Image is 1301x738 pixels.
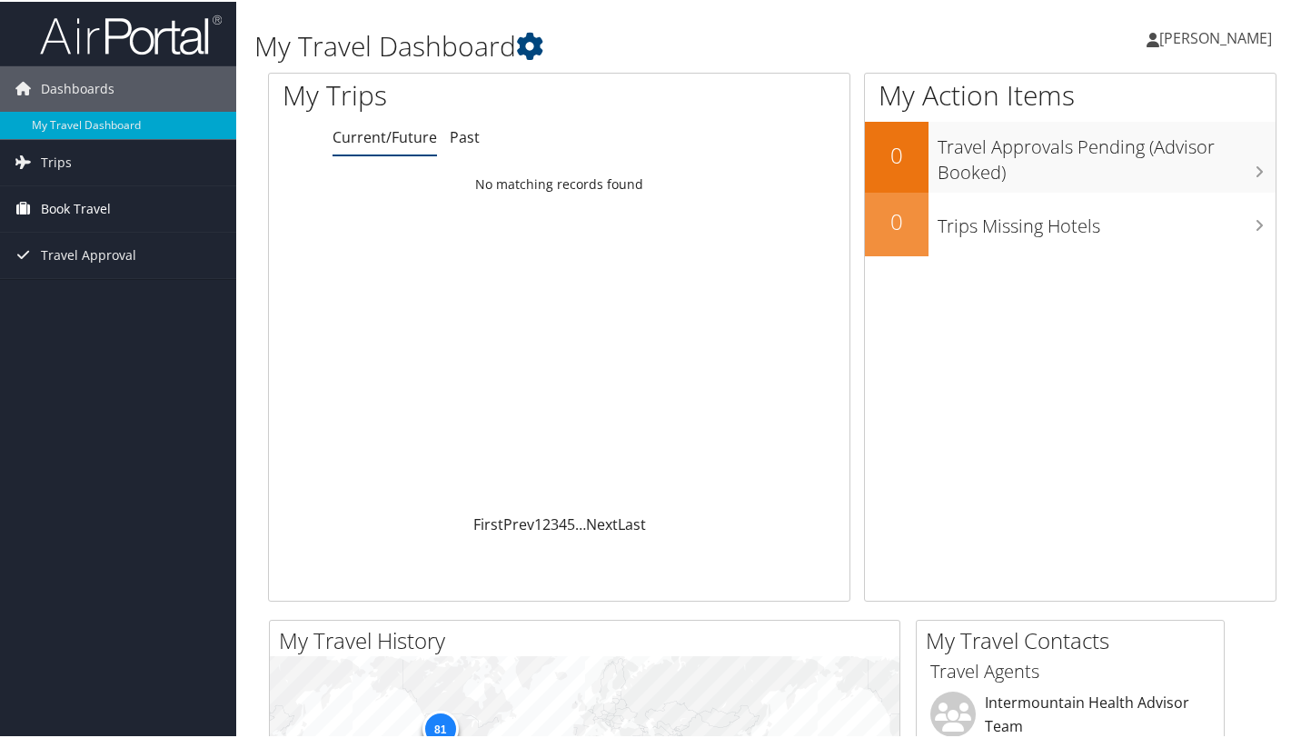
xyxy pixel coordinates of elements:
[41,231,136,276] span: Travel Approval
[865,120,1276,190] a: 0Travel Approvals Pending (Advisor Booked)
[865,138,929,169] h2: 0
[865,204,929,235] h2: 0
[542,513,551,533] a: 2
[279,623,899,654] h2: My Travel History
[41,138,72,184] span: Trips
[40,12,222,55] img: airportal-logo.png
[534,513,542,533] a: 1
[1159,26,1272,46] span: [PERSON_NAME]
[865,75,1276,113] h1: My Action Items
[586,513,618,533] a: Next
[269,166,849,199] td: No matching records found
[926,623,1224,654] h2: My Travel Contacts
[450,125,480,145] a: Past
[618,513,646,533] a: Last
[1147,9,1290,64] a: [PERSON_NAME]
[559,513,567,533] a: 4
[930,657,1210,683] h3: Travel Agents
[567,513,575,533] a: 5
[938,124,1276,184] h3: Travel Approvals Pending (Advisor Booked)
[575,513,586,533] span: …
[551,513,559,533] a: 3
[333,125,437,145] a: Current/Future
[503,513,534,533] a: Prev
[865,191,1276,254] a: 0Trips Missing Hotels
[254,25,945,64] h1: My Travel Dashboard
[41,184,111,230] span: Book Travel
[473,513,503,533] a: First
[938,203,1276,237] h3: Trips Missing Hotels
[41,65,114,110] span: Dashboards
[283,75,594,113] h1: My Trips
